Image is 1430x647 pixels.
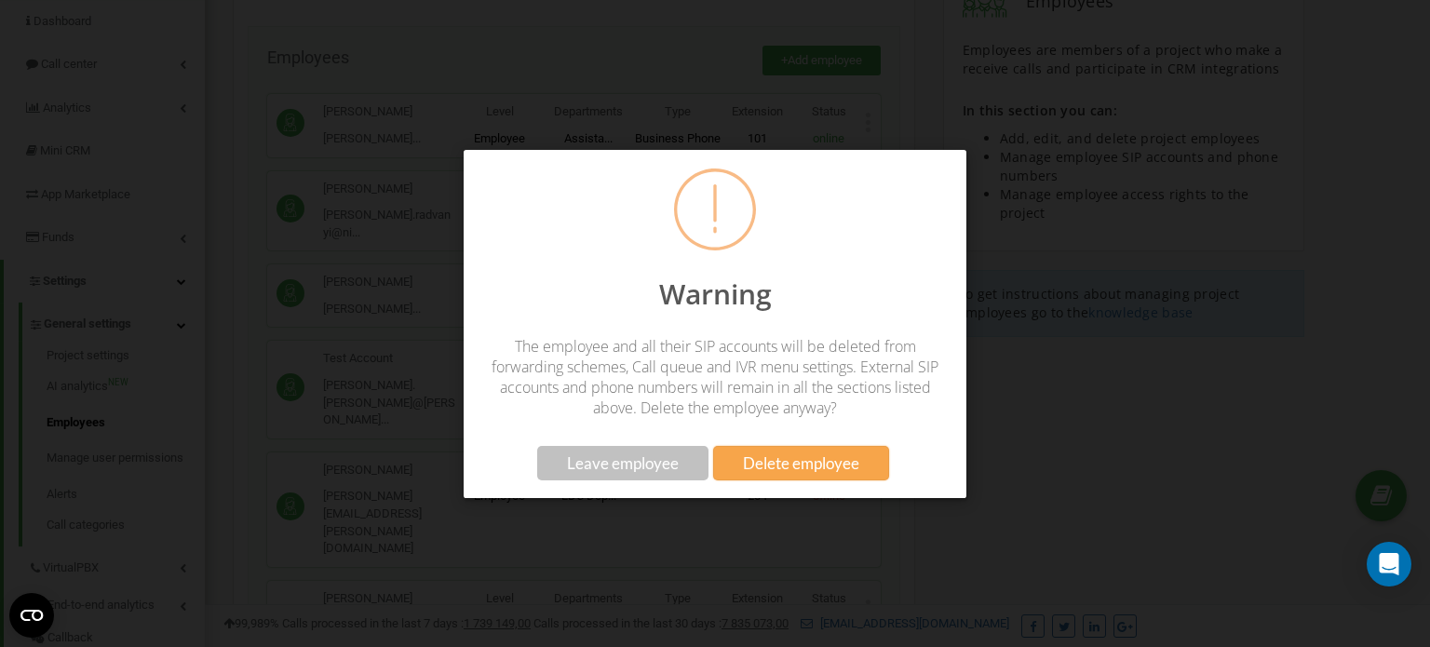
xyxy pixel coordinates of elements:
span: Leave employee [567,453,679,473]
span: Warning [659,275,772,313]
button: Open CMP widget [9,593,54,638]
button: Leave employee [537,446,708,480]
span: Delete employee [743,453,859,473]
div: Open Intercom Messenger [1367,542,1411,586]
button: Delete employee [713,446,889,480]
span: The employee and all their SIP accounts will be deleted from forwarding schemes, Call queue and I... [492,336,938,418]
